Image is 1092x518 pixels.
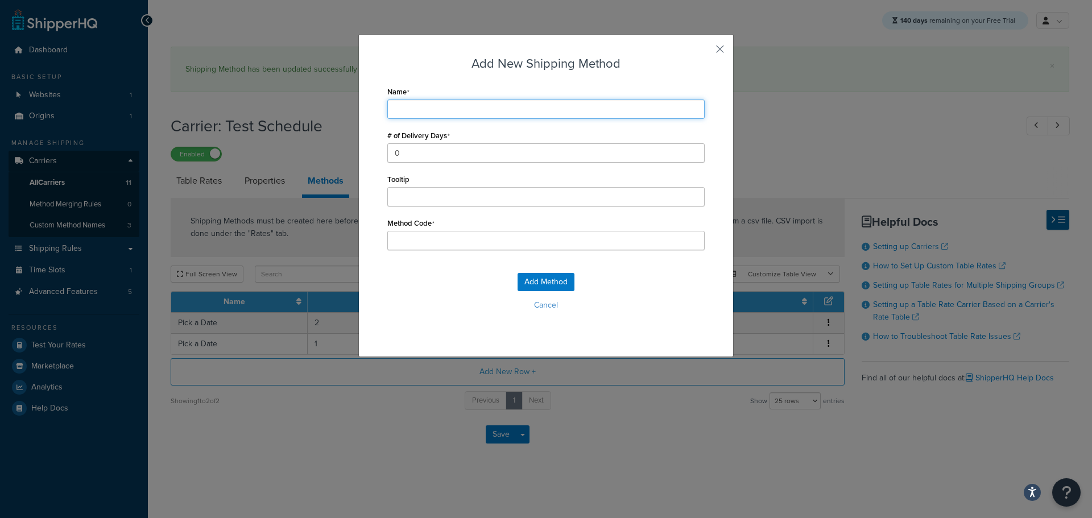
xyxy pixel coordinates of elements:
h3: Add New Shipping Method [387,55,705,72]
button: Add Method [518,273,574,291]
label: Method Code [387,219,435,228]
label: Name [387,88,409,97]
label: # of Delivery Days [387,131,450,140]
label: Tooltip [387,175,409,184]
button: Cancel [387,297,705,314]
